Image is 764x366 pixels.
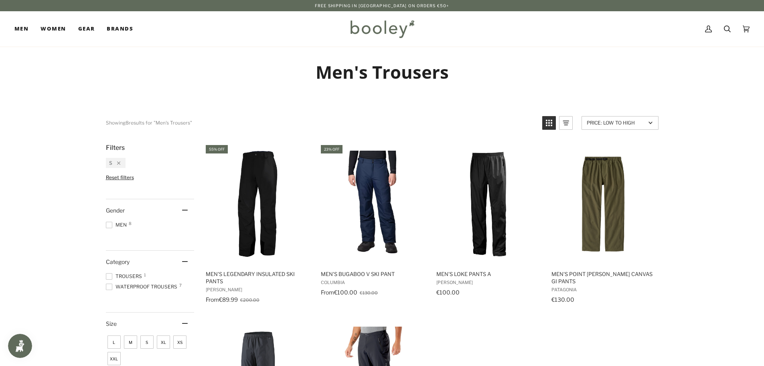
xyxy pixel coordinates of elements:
span: €130.00 [551,296,574,303]
div: Showing results for "Men's Trousers" [106,116,192,130]
span: €89.99 [219,296,238,303]
b: 8 [126,120,129,126]
a: Men's Point Reyes Canvas Gi Pants [550,144,657,306]
span: Trousers [106,273,144,280]
span: 1 [144,273,146,277]
span: Size: XXL [107,352,121,365]
span: Price: Low to High [587,120,646,126]
span: 8 [129,221,132,225]
span: From [206,296,219,303]
span: From [321,289,334,296]
span: Men [106,221,129,229]
p: Free Shipping in [GEOGRAPHIC_DATA] on Orders €50+ [315,2,449,9]
a: Women [34,11,72,47]
div: Remove filter: S [112,160,120,166]
span: Filters [106,144,125,151]
img: Helly Hansen Men's Loke Pants Black - Booley Galway [435,151,541,257]
span: Men's Bugaboo V Ski Pant [321,270,425,278]
span: Men's Point [PERSON_NAME] Canvas Gi Pants [551,270,655,285]
a: Gear [72,11,101,47]
iframe: Button to open loyalty program pop-up [8,334,32,358]
span: Women [41,25,66,33]
span: [PERSON_NAME] [436,280,540,285]
li: Reset filters [106,174,194,180]
div: 55% off [206,145,228,153]
span: €200.00 [240,297,259,303]
a: Men's Legendary Insulated Ski Pants [205,144,311,306]
span: Reset filters [106,174,134,180]
span: Size: XL [157,335,170,349]
a: Sort options [582,116,659,130]
span: 7 [179,283,182,287]
img: Booley [347,17,417,41]
span: Size: L [107,335,121,349]
span: Waterproof Trousers [106,283,180,290]
span: Brands [107,25,133,33]
span: €130.00 [360,290,378,296]
span: Columbia [321,280,425,285]
span: Size [106,320,117,327]
a: Men's Bugaboo V Ski Pant [320,144,426,306]
span: Men's Legendary Insulated Ski Pants [206,270,310,285]
a: Men's Loke Pants A [435,144,541,306]
span: Size: S [140,335,154,349]
span: €100.00 [334,289,357,296]
img: Helly Hansen Men's Legendary Insulated Pants Black - Booley Galway [205,151,311,257]
span: Size: M [124,335,137,349]
span: Size: XS [173,335,186,349]
span: Gear [78,25,95,33]
img: Patagonia Men's Point Reyes Canvas Gi Pants Basin Green - Booley Galway [550,151,657,257]
span: Patagonia [551,287,655,292]
a: View list mode [559,116,573,130]
span: Men's Loke Pants A [436,270,540,278]
span: S [109,160,112,166]
a: View grid mode [542,116,556,130]
span: Men [14,25,28,33]
span: [PERSON_NAME] [206,287,310,292]
a: Brands [101,11,139,47]
h1: Men's Trousers [106,61,659,83]
span: Category [106,258,130,265]
div: 23% off [321,145,342,153]
span: Gender [106,207,125,214]
span: €100.00 [436,289,460,296]
a: Men [14,11,34,47]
